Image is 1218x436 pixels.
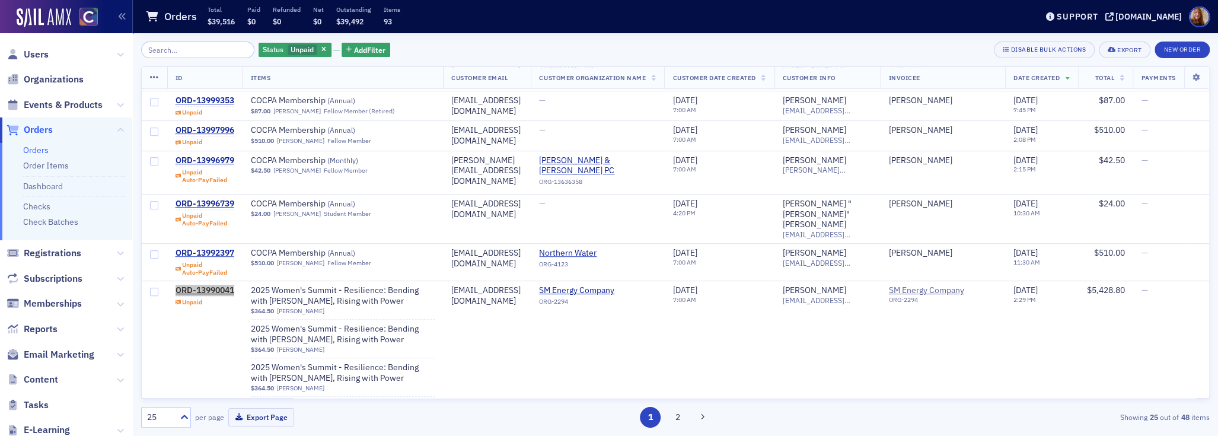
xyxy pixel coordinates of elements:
[539,248,647,259] span: Northern Water
[640,407,661,428] button: 1
[24,272,82,285] span: Subscriptions
[24,373,58,386] span: Content
[7,373,58,386] a: Content
[539,285,647,296] span: SM Energy Company
[251,199,400,209] a: COCPA Membership (Annual)
[24,73,84,86] span: Organizations
[888,155,997,166] span: Connie Bechtolt
[176,74,183,82] span: ID
[1013,95,1038,106] span: [DATE]
[182,298,202,306] div: Unpaid
[247,5,260,14] p: Paid
[251,210,270,218] span: $24.00
[783,259,872,268] span: [EMAIL_ADDRESS][DOMAIN_NAME]
[539,260,647,272] div: ORG-4123
[672,285,697,295] span: [DATE]
[251,155,400,166] a: COCPA Membership (Monthly)
[888,248,952,259] a: [PERSON_NAME]
[451,74,508,82] span: Customer Email
[251,285,435,306] a: 2025 Women's Summit - Resilience: Bending with [PERSON_NAME], Rising with Power
[147,411,173,424] div: 25
[1013,247,1038,258] span: [DATE]
[1141,125,1147,135] span: —
[384,5,400,14] p: Items
[1141,198,1147,209] span: —
[176,199,234,209] div: ORD-13996739
[208,17,235,26] span: $39,516
[1141,95,1147,106] span: —
[251,167,270,174] span: $42.50
[451,125,522,146] div: [EMAIL_ADDRESS][DOMAIN_NAME]
[273,167,321,174] a: [PERSON_NAME]
[1141,74,1175,82] span: Payments
[23,217,78,227] a: Check Batches
[1141,155,1147,166] span: —
[79,8,98,26] img: SailAMX
[783,285,846,296] a: [PERSON_NAME]
[23,201,50,212] a: Checks
[888,125,997,136] span: Allyson Kolesik
[1098,198,1124,209] span: $24.00
[1013,135,1036,144] time: 2:08 PM
[672,74,755,82] span: Customer Date Created
[1117,47,1142,53] div: Export
[1179,412,1191,422] strong: 48
[672,95,697,106] span: [DATE]
[1155,42,1210,58] button: New Order
[888,248,997,259] span: Jeremy Creamean
[273,5,301,14] p: Refunded
[672,125,697,135] span: [DATE]
[783,199,872,230] a: [PERSON_NAME] "[PERSON_NAME]" [PERSON_NAME]
[1013,125,1038,135] span: [DATE]
[176,125,234,136] a: ORD-13997996
[324,167,368,174] div: Fellow Member
[208,5,235,14] p: Total
[7,48,49,61] a: Users
[1086,285,1124,295] span: $5,428.80
[182,261,227,276] div: Unpaid
[336,17,364,26] span: $39,492
[783,125,846,136] a: [PERSON_NAME]
[251,125,400,136] span: COCPA Membership
[862,412,1210,422] div: Showing out of items
[176,96,234,106] div: ORD-13999353
[7,323,58,336] a: Reports
[277,346,324,354] a: [PERSON_NAME]
[672,106,696,114] time: 7:00 AM
[176,285,234,296] div: ORD-13990041
[1095,74,1115,82] span: Total
[182,219,227,227] div: Auto-Pay Failed
[888,199,952,209] div: [PERSON_NAME]
[888,155,952,166] a: [PERSON_NAME]
[327,259,371,267] div: Fellow Member
[384,17,392,26] span: 93
[783,296,872,305] span: [EMAIL_ADDRESS][DOMAIN_NAME]
[7,297,82,310] a: Memberships
[888,96,952,106] a: [PERSON_NAME]
[1013,74,1060,82] span: Date Created
[783,248,846,259] a: [PERSON_NAME]
[342,43,390,58] button: AddFilter
[7,123,53,136] a: Orders
[667,407,688,428] button: 2
[176,248,234,259] a: ORD-13992397
[672,295,696,304] time: 7:00 AM
[164,9,197,24] h1: Orders
[783,155,846,166] a: [PERSON_NAME]
[17,8,71,27] a: SailAMX
[672,198,697,209] span: [DATE]
[783,96,846,106] div: [PERSON_NAME]
[24,123,53,136] span: Orders
[273,210,321,218] a: [PERSON_NAME]
[327,137,371,145] div: Fellow Member
[1093,125,1124,135] span: $510.00
[1013,106,1036,114] time: 7:45 PM
[1013,155,1038,166] span: [DATE]
[251,107,270,115] span: $87.00
[451,199,522,219] div: [EMAIL_ADDRESS][DOMAIN_NAME]
[251,346,274,354] span: $364.50
[327,155,358,165] span: ( Monthly )
[251,324,435,345] a: 2025 Women's Summit - Resilience: Bending with [PERSON_NAME], Rising with Power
